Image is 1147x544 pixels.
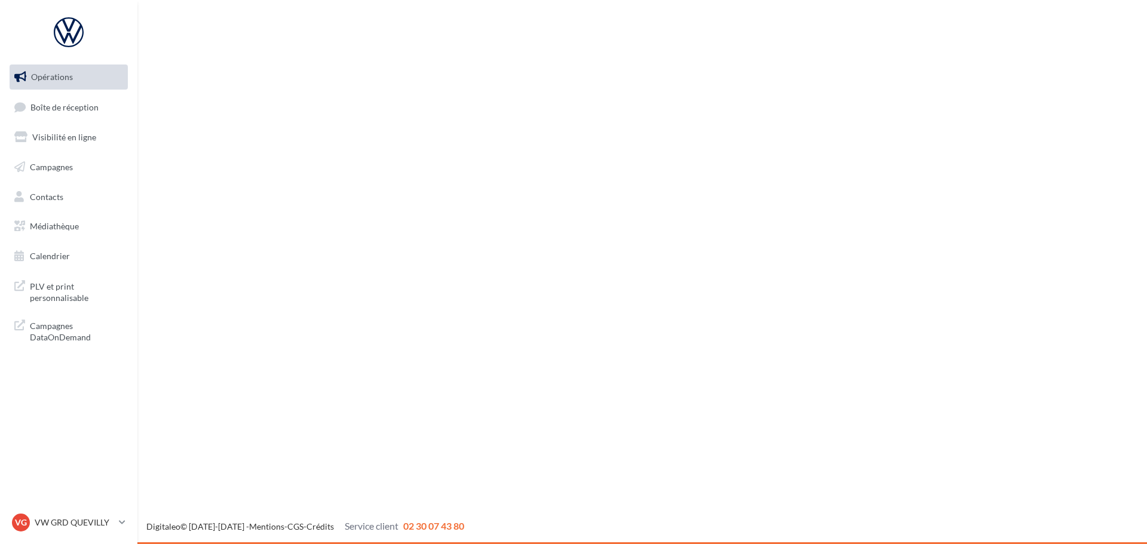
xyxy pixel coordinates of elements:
a: Boîte de réception [7,94,130,120]
a: Opérations [7,64,130,90]
span: Calendrier [30,251,70,261]
a: Crédits [306,521,334,531]
span: VG [15,517,27,528]
a: Campagnes [7,155,130,180]
a: Campagnes DataOnDemand [7,313,130,348]
a: Digitaleo [146,521,180,531]
span: Campagnes [30,162,73,172]
span: Contacts [30,191,63,201]
a: Calendrier [7,244,130,269]
span: Service client [345,520,398,531]
span: Opérations [31,72,73,82]
p: VW GRD QUEVILLY [35,517,114,528]
span: Boîte de réception [30,102,99,112]
a: Visibilité en ligne [7,125,130,150]
a: PLV et print personnalisable [7,273,130,309]
span: Médiathèque [30,221,79,231]
span: Visibilité en ligne [32,132,96,142]
span: PLV et print personnalisable [30,278,123,304]
a: CGS [287,521,303,531]
a: Contacts [7,185,130,210]
span: Campagnes DataOnDemand [30,318,123,343]
a: Médiathèque [7,214,130,239]
a: Mentions [249,521,284,531]
span: 02 30 07 43 80 [403,520,464,531]
span: © [DATE]-[DATE] - - - [146,521,464,531]
a: VG VW GRD QUEVILLY [10,511,128,534]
